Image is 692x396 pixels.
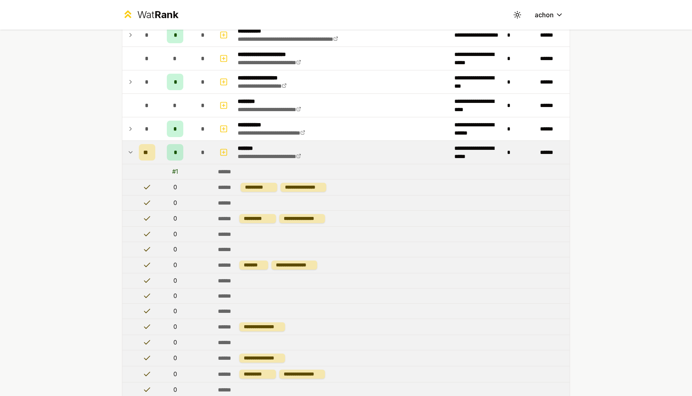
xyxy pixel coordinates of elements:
[159,319,192,335] td: 0
[122,8,178,21] a: WatRank
[528,7,570,22] button: achon
[159,350,192,366] td: 0
[137,8,178,21] div: Wat
[159,366,192,382] td: 0
[159,227,192,242] td: 0
[159,242,192,257] td: 0
[159,257,192,273] td: 0
[154,9,178,21] span: Rank
[159,304,192,319] td: 0
[159,196,192,210] td: 0
[159,335,192,350] td: 0
[159,179,192,195] td: 0
[159,273,192,288] td: 0
[159,289,192,303] td: 0
[535,10,554,20] span: achon
[159,211,192,226] td: 0
[172,168,178,176] div: # 1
